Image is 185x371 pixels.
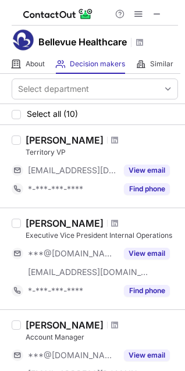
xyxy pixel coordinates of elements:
[124,183,170,195] button: Reveal Button
[70,59,125,69] span: Decision makers
[28,248,117,259] span: ***@[DOMAIN_NAME]
[28,267,149,277] span: [EMAIL_ADDRESS][DOMAIN_NAME]
[26,59,45,69] span: About
[18,83,89,95] div: Select department
[12,28,35,52] img: c9d58d0c71ddfa1c242e68b80b881546
[27,109,78,119] span: Select all (10)
[28,165,117,176] span: [EMAIL_ADDRESS][DOMAIN_NAME]
[23,7,93,21] img: ContactOut v5.3.10
[124,165,170,176] button: Reveal Button
[26,319,104,331] div: [PERSON_NAME]
[38,35,127,49] h1: Bellevue Healthcare
[26,217,104,229] div: [PERSON_NAME]
[124,285,170,297] button: Reveal Button
[124,349,170,361] button: Reveal Button
[150,59,173,69] span: Similar
[26,134,104,146] div: [PERSON_NAME]
[26,147,178,158] div: Territory VP
[26,332,178,343] div: Account Manager
[124,248,170,259] button: Reveal Button
[28,350,117,361] span: ***@[DOMAIN_NAME]
[26,230,178,241] div: Executive Vice President Internal Operations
